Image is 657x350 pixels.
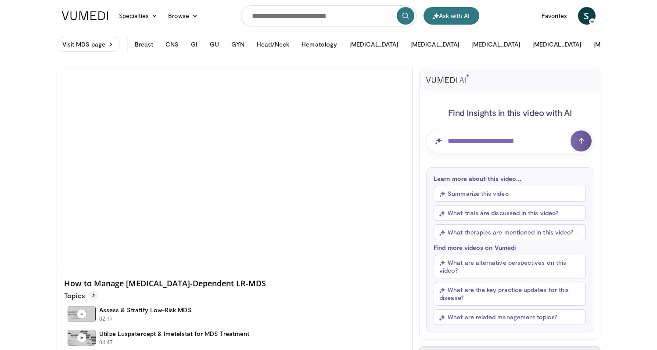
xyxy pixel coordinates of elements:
input: Question for AI [426,129,593,153]
input: Search topics, interventions [241,5,416,26]
button: What are alternative perspectives on this video? [434,255,586,278]
button: [MEDICAL_DATA] [405,36,464,53]
img: VuMedi Logo [62,11,108,20]
p: 02:17 [99,315,113,323]
button: Hematology [296,36,342,53]
button: [MEDICAL_DATA] [588,36,647,53]
button: GYN [226,36,249,53]
a: Favorites [536,7,573,25]
p: Learn more about this video... [434,175,586,182]
img: vumedi-ai-logo.svg [426,74,469,83]
h4: Find Insights in this video with AI [426,107,593,118]
button: Breast [129,36,158,53]
p: Find more videos on Vumedi [434,244,586,251]
button: [MEDICAL_DATA] [527,36,586,53]
a: Specialties [114,7,163,25]
button: What trials are discussed in this video? [434,205,586,221]
p: Topics [64,291,98,300]
span: 2 [89,291,98,300]
p: 04:47 [99,339,113,346]
a: S [578,7,596,25]
button: What are related management topics? [434,309,586,325]
button: GU [205,36,224,53]
button: What therapies are mentioned in this video? [434,224,586,240]
button: [MEDICAL_DATA] [344,36,403,53]
button: What are the key practice updates for this disease? [434,282,586,306]
h4: Utilize Luspatercept & Imetelstat for MDS Treatment [99,330,250,338]
button: Head/Neck [251,36,295,53]
button: Ask with AI [424,7,479,25]
button: Summarize this video [434,186,586,202]
video-js: Video Player [57,68,413,268]
a: Visit MDS page [57,37,120,52]
h4: Assess & Stratify Low-Risk MDS [99,306,192,314]
a: Browse [163,7,203,25]
h4: How to Manage [MEDICAL_DATA]-Dependent LR-MDS [64,279,406,289]
button: GI [186,36,203,53]
button: [MEDICAL_DATA] [466,36,525,53]
button: CNS [160,36,184,53]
